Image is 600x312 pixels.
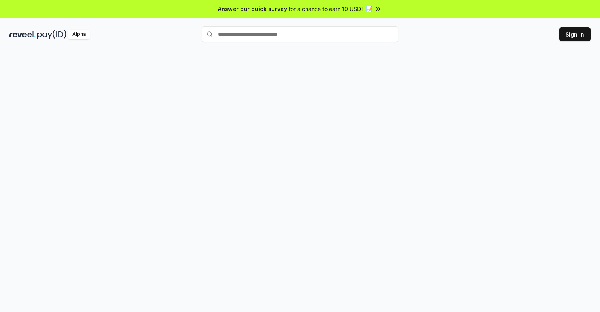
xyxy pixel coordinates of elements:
[289,5,373,13] span: for a chance to earn 10 USDT 📝
[37,30,66,39] img: pay_id
[218,5,287,13] span: Answer our quick survey
[9,30,36,39] img: reveel_dark
[68,30,90,39] div: Alpha
[559,27,591,41] button: Sign In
